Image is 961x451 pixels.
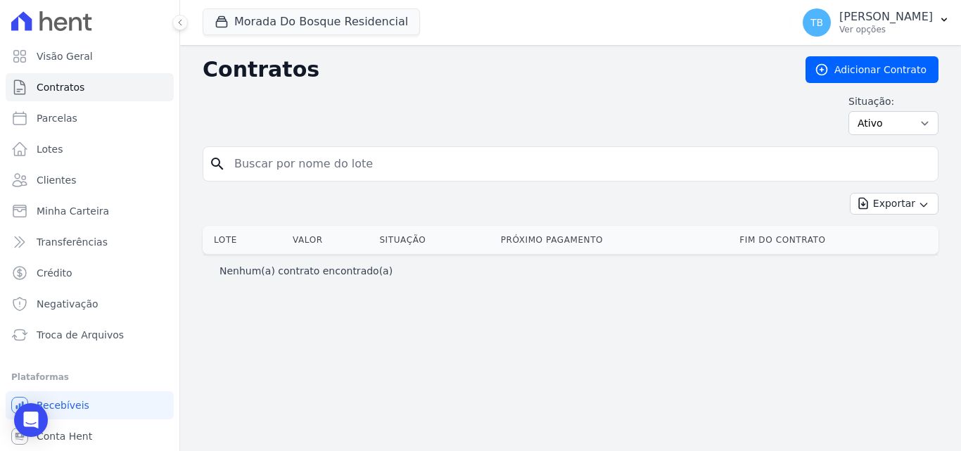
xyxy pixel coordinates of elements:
[6,422,174,450] a: Conta Hent
[6,259,174,287] a: Crédito
[839,24,933,35] p: Ver opções
[37,142,63,156] span: Lotes
[806,56,938,83] a: Adicionar Contrato
[209,155,226,172] i: search
[37,204,109,218] span: Minha Carteira
[37,111,77,125] span: Parcelas
[37,266,72,280] span: Crédito
[37,173,76,187] span: Clientes
[6,228,174,256] a: Transferências
[37,49,93,63] span: Visão Geral
[226,150,932,178] input: Buscar por nome do lote
[495,226,734,254] th: Próximo Pagamento
[37,429,92,443] span: Conta Hent
[6,321,174,349] a: Troca de Arquivos
[219,264,393,278] p: Nenhum(a) contrato encontrado(a)
[203,57,783,82] h2: Contratos
[37,235,108,249] span: Transferências
[14,403,48,437] div: Open Intercom Messenger
[810,18,823,27] span: TB
[11,369,168,386] div: Plataformas
[287,226,374,254] th: Valor
[203,8,420,35] button: Morada Do Bosque Residencial
[6,197,174,225] a: Minha Carteira
[850,193,938,215] button: Exportar
[6,290,174,318] a: Negativação
[6,135,174,163] a: Lotes
[839,10,933,24] p: [PERSON_NAME]
[6,391,174,419] a: Recebíveis
[6,42,174,70] a: Visão Geral
[791,3,961,42] button: TB [PERSON_NAME] Ver opções
[6,166,174,194] a: Clientes
[734,226,938,254] th: Fim do Contrato
[6,104,174,132] a: Parcelas
[37,297,98,311] span: Negativação
[37,398,89,412] span: Recebíveis
[37,328,124,342] span: Troca de Arquivos
[203,226,287,254] th: Lote
[6,73,174,101] a: Contratos
[374,226,495,254] th: Situação
[37,80,84,94] span: Contratos
[848,94,938,108] label: Situação:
